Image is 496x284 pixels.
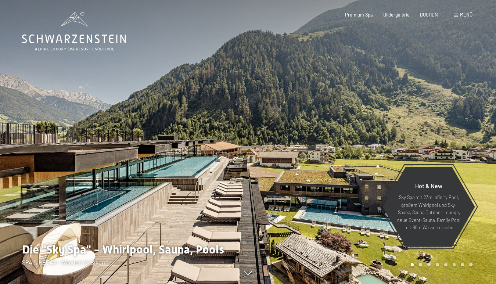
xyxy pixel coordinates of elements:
div: Carousel Page 2 [419,263,422,266]
div: Carousel Page 7 [461,263,464,266]
a: Premium Spa [345,12,373,18]
div: Carousel Page 5 [444,263,448,266]
span: Menü [460,12,472,18]
a: BUCHEN [420,12,438,18]
div: Carousel Pagination [408,263,472,266]
p: Sky Spa mit 23m Infinity Pool, großem Whirlpool und Sky-Sauna, Sauna Outdoor Lounge, neue Event-S... [397,194,461,231]
div: Carousel Page 6 [453,263,456,266]
div: Carousel Page 4 [436,263,439,266]
span: Hot & New [415,182,442,189]
a: Bildergalerie [383,12,410,18]
div: Carousel Page 3 [427,263,431,266]
a: Hot & New Sky Spa mit 23m Infinity Pool, großem Whirlpool und Sky-Sauna, Sauna Outdoor Lounge, ne... [382,166,475,247]
div: Carousel Page 1 (Current Slide) [411,263,414,266]
div: Carousel Page 8 [469,263,472,266]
